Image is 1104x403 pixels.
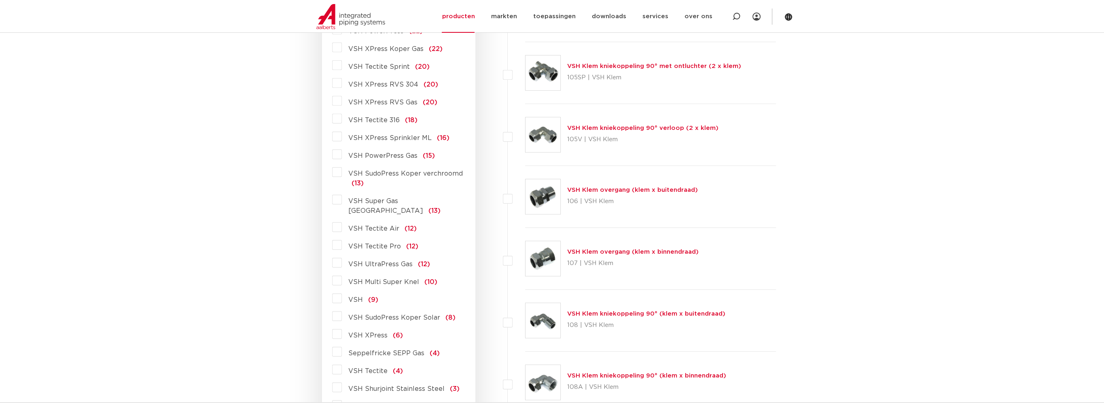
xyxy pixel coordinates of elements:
a: VSH Klem kniekoppeling 90° (klem x binnendraad) [567,373,726,379]
span: (20) [424,81,438,88]
span: VSH [348,297,363,303]
span: VSH Tectite Sprint [348,64,410,70]
span: (8) [445,314,456,321]
span: VSH Shurjoint Stainless Steel [348,386,445,392]
span: (12) [418,261,430,267]
span: VSH SudoPress Koper Solar [348,314,440,321]
p: 106 | VSH Klem [567,195,698,208]
a: VSH Klem kniekoppeling 90° met ontluchter (2 x klem) [567,63,741,69]
span: VSH Multi Super Knel [348,279,419,285]
span: VSH XPress [348,332,388,339]
img: Thumbnail for VSH Klem kniekoppeling 90° verloop (2 x klem) [526,117,560,152]
span: VSH Tectite [348,368,388,374]
span: (9) [368,297,378,303]
img: Thumbnail for VSH Klem overgang (klem x binnendraad) [526,241,560,276]
span: (6) [393,332,403,339]
span: VSH Tectite 316 [348,117,400,123]
span: Seppelfricke SEPP Gas [348,350,424,356]
a: VSH Klem kniekoppeling 90° verloop (2 x klem) [567,125,718,131]
span: (18) [405,117,417,123]
span: (12) [405,225,417,232]
span: VSH XPress RVS 304 [348,81,418,88]
span: (15) [423,153,435,159]
span: (12) [406,243,418,250]
p: 108A | VSH Klem [567,381,726,394]
span: VSH XPress Sprinkler ML [348,135,432,141]
p: 105SP | VSH Klem [567,71,741,84]
span: VSH SudoPress Koper verchroomd [348,170,463,177]
span: (13) [428,208,441,214]
span: (22) [429,46,443,52]
a: VSH Klem kniekoppeling 90° (klem x buitendraad) [567,311,725,317]
img: Thumbnail for VSH Klem kniekoppeling 90° (klem x binnendraad) [526,365,560,400]
span: VSH XPress RVS Gas [348,99,417,106]
a: VSH Klem overgang (klem x binnendraad) [567,249,699,255]
span: (20) [415,64,430,70]
span: (20) [423,99,437,106]
span: (4) [430,350,440,356]
span: VSH UltraPress Gas [348,261,413,267]
p: 108 | VSH Klem [567,319,725,332]
span: VSH Tectite Pro [348,243,401,250]
span: VSH Super Gas [GEOGRAPHIC_DATA] [348,198,423,214]
span: VSH Tectite Air [348,225,399,232]
span: (10) [424,279,437,285]
img: Thumbnail for VSH Klem kniekoppeling 90° met ontluchter (2 x klem) [526,55,560,90]
span: (4) [393,368,403,374]
span: VSH PowerPress Gas [348,153,417,159]
p: 105V | VSH Klem [567,133,718,146]
span: (13) [352,180,364,187]
span: (16) [437,135,449,141]
a: VSH Klem overgang (klem x buitendraad) [567,187,698,193]
span: VSH XPress Koper Gas [348,46,424,52]
img: Thumbnail for VSH Klem kniekoppeling 90° (klem x buitendraad) [526,303,560,338]
p: 107 | VSH Klem [567,257,699,270]
span: (3) [450,386,460,392]
img: Thumbnail for VSH Klem overgang (klem x buitendraad) [526,179,560,214]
